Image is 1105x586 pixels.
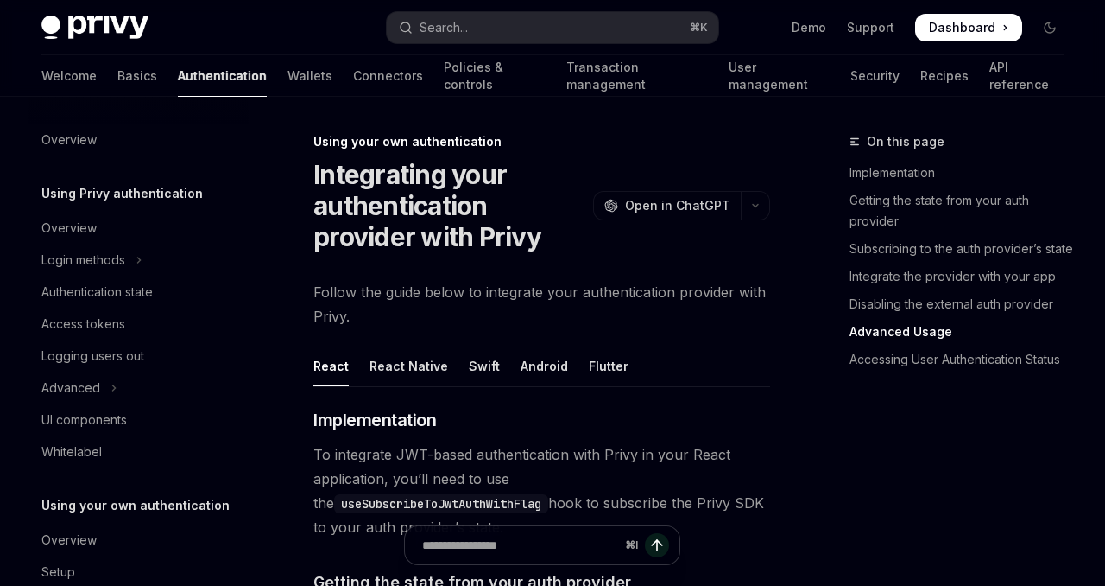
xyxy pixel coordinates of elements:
a: Advanced Usage [849,318,1077,346]
a: Getting the state from your auth provider [849,187,1077,235]
button: Toggle Login methods section [28,245,249,276]
a: User management [729,55,829,97]
div: Flutter [589,346,628,386]
a: Implementation [849,159,1077,187]
a: Transaction management [566,55,708,97]
span: ⌘ K [690,21,708,35]
a: Authentication [178,55,267,97]
h5: Using your own authentication [41,495,230,516]
div: Overview [41,130,97,150]
div: Swift [469,346,500,386]
button: Open in ChatGPT [593,191,741,220]
div: Overview [41,218,97,239]
h5: Using Privy authentication [41,183,203,204]
div: React Native [369,346,448,386]
button: Toggle Advanced section [28,373,249,404]
a: Overview [28,124,249,156]
a: Authentication state [28,277,249,308]
span: Dashboard [929,19,995,36]
a: Basics [117,55,157,97]
input: Ask a question... [422,526,618,564]
a: Overview [28,525,249,556]
div: Advanced [41,378,100,398]
a: Subscribing to the auth provider’s state [849,235,1077,263]
div: React [313,346,349,386]
a: Access tokens [28,309,249,340]
div: UI components [41,410,127,430]
a: API reference [989,55,1064,97]
div: Using your own authentication [313,133,770,150]
button: Send message [645,533,669,557]
a: Connectors [353,55,423,97]
a: Wallets [287,55,332,97]
div: Android [521,346,568,386]
div: Search... [420,17,468,38]
a: Accessing User Authentication Status [849,346,1077,373]
a: Support [847,19,894,36]
div: Overview [41,530,97,551]
a: Welcome [41,55,97,97]
div: Logging users out [41,346,144,366]
a: Integrate the provider with your app [849,263,1077,290]
a: Recipes [920,55,969,97]
code: useSubscribeToJwtAuthWithFlag [334,494,548,513]
img: dark logo [41,16,148,40]
span: To integrate JWT-based authentication with Privy in your React application, you’ll need to use th... [313,443,770,539]
a: Disabling the external auth provider [849,290,1077,318]
a: Security [850,55,900,97]
button: Toggle dark mode [1036,14,1064,41]
div: Whitelabel [41,442,102,462]
a: Dashboard [915,14,1022,41]
a: Whitelabel [28,436,249,468]
button: Open search [387,12,718,43]
a: UI components [28,404,249,436]
a: Overview [28,213,249,244]
div: Authentication state [41,282,153,303]
div: Access tokens [41,314,125,334]
span: Open in ChatGPT [625,197,730,214]
a: Logging users out [28,341,249,372]
a: Policies & controls [444,55,546,97]
span: Implementation [313,408,436,432]
div: Setup [41,562,75,583]
div: Login methods [41,250,125,271]
span: Follow the guide below to integrate your authentication provider with Privy. [313,280,770,328]
h1: Integrating your authentication provider with Privy [313,159,586,252]
a: Demo [792,19,826,36]
span: On this page [867,131,944,152]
